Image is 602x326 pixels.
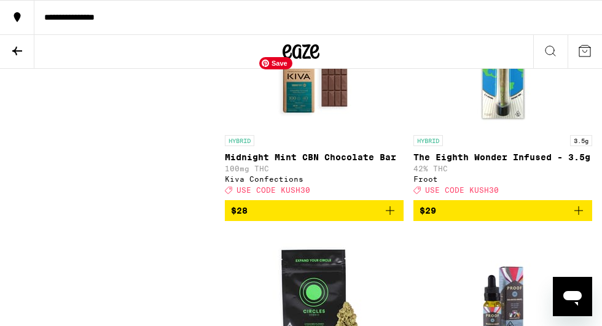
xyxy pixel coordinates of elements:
[225,152,404,162] p: Midnight Mint CBN Chocolate Bar
[425,186,499,194] span: USE CODE KUSH30
[225,135,254,146] p: HYBRID
[413,152,592,162] p: The Eighth Wonder Infused - 3.5g
[237,186,310,194] span: USE CODE KUSH30
[225,175,404,183] div: Kiva Confections
[420,206,436,215] span: $29
[553,277,592,316] iframe: Button to launch messaging window
[225,200,404,221] button: Add to bag
[570,135,592,146] p: 3.5g
[231,206,248,215] span: $28
[413,135,443,146] p: HYBRID
[225,6,404,200] a: Open page for Midnight Mint CBN Chocolate Bar from Kiva Confections
[259,57,292,69] span: Save
[413,6,592,200] a: Open page for The Eighth Wonder Infused - 3.5g from Froot
[225,165,404,173] p: 100mg THC
[413,200,592,221] button: Add to bag
[413,175,592,183] div: Froot
[413,165,592,173] p: 42% THC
